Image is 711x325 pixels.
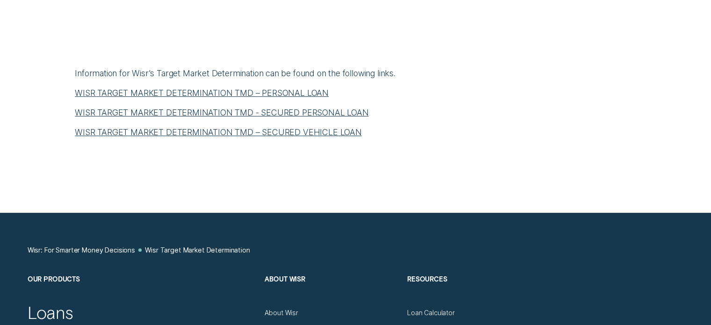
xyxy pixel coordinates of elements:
h2: Our Products [28,275,257,309]
a: Wisr Target Market Determination [145,246,250,254]
a: Wisr: For Smarter Money Decisions [28,246,135,254]
a: WISR TARGET MARKET DETERMINATION TMD - SECURED PERSONAL LOAN [75,108,368,117]
a: Loan Calculator [407,309,455,317]
p: Information for Wisr's Target Market Determination can be found on the following links. [75,68,636,79]
h2: Resources [407,275,541,309]
a: About Wisr [265,309,298,317]
a: WISR TARGET MARKET DETERMINATION TMD – PERSONAL LOAN [75,88,329,98]
a: WISR TARGET MARKET DETERMINATION TMD – SECURED VEHICLE LOAN [75,127,362,137]
h2: About Wisr [265,275,399,309]
a: Loans [28,302,74,323]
